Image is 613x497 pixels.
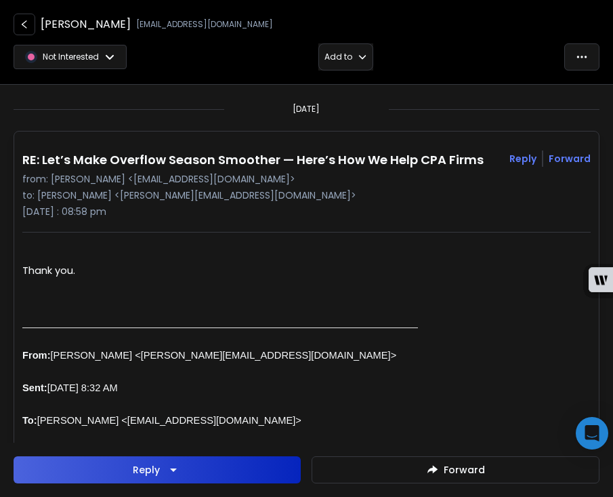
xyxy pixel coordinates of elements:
button: Forward [312,456,599,483]
p: from: [PERSON_NAME] <[EMAIL_ADDRESS][DOMAIN_NAME]> [22,172,591,186]
h1: RE: Let’s Make Overflow Season Smoother — Here’s How We Help CPA Firms [22,151,484,170]
span: Thank you. [22,264,75,277]
p: to: [PERSON_NAME] <[PERSON_NAME][EMAIL_ADDRESS][DOMAIN_NAME]> [22,188,591,202]
div: Open Intercom Messenger [576,417,608,450]
p: [DATE] : 08:58 pm [22,205,591,218]
span: [PERSON_NAME] <[PERSON_NAME][EMAIL_ADDRESS][DOMAIN_NAME]> [DATE] 8:32 AM [PERSON_NAME] <[EMAIL_AD... [22,350,415,458]
button: Reply [509,152,536,165]
button: Reply [14,456,301,483]
p: Add to [324,52,352,62]
p: [DATE] [293,104,320,115]
p: Not Interested [43,52,99,62]
button: Not Interested [14,43,127,71]
div: Reply [133,463,160,477]
b: To: [22,415,37,426]
div: Forward [549,152,591,165]
b: Sent: [22,382,47,393]
span: From: [22,350,51,361]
